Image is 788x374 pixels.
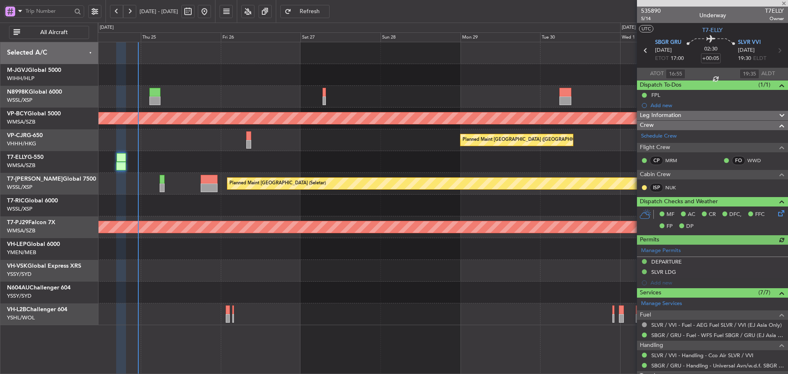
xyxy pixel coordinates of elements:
[758,80,770,89] span: (1/1)
[7,154,27,160] span: T7-ELLY
[7,133,43,138] a: VP-CJRG-650
[655,39,681,47] span: SBGR GRU
[640,111,681,120] span: Leg Information
[747,157,766,164] a: WWD
[7,111,61,117] a: VP-BCYGlobal 5000
[22,30,86,35] span: All Aircraft
[738,46,755,55] span: [DATE]
[702,26,723,34] span: T7-ELLY
[765,15,784,22] span: Owner
[9,26,89,39] button: All Aircraft
[7,89,29,95] span: N8998K
[640,170,671,179] span: Cabin Crew
[640,121,654,130] span: Crew
[688,211,695,219] span: AC
[665,184,684,191] a: NUK
[7,263,27,269] span: VH-VSK
[7,111,27,117] span: VP-BCY
[7,263,81,269] a: VH-VSKGlobal Express XRS
[650,183,663,192] div: ISP
[667,223,673,231] span: FP
[699,11,726,20] div: Underway
[7,133,27,138] span: VP-CJR
[671,55,684,63] span: 17:00
[640,80,681,90] span: Dispatch To-Dos
[7,307,26,312] span: VH-L2B
[7,140,36,147] a: VHHH/HKG
[7,241,27,247] span: VH-LEP
[7,176,96,182] a: T7-[PERSON_NAME]Global 7500
[7,162,35,169] a: WMSA/SZB
[640,341,663,350] span: Handling
[651,102,784,109] div: Add new
[7,285,30,291] span: N604AU
[7,227,35,234] a: WMSA/SZB
[686,223,694,231] span: DP
[650,156,663,165] div: CP
[640,288,661,298] span: Services
[7,271,32,278] a: YSSY/SYD
[540,32,620,42] div: Tue 30
[7,285,71,291] a: N604AUChallenger 604
[7,220,28,225] span: T7-PJ29
[640,310,651,320] span: Fuel
[380,32,460,42] div: Sun 28
[7,292,32,300] a: YSSY/SYD
[7,307,67,312] a: VH-L2BChallenger 604
[7,184,32,191] a: WSSL/XSP
[665,157,684,164] a: MRM
[655,46,672,55] span: [DATE]
[651,352,754,359] a: SLVR / VVI - Handling - Cco Air SLVR / VVI
[667,211,674,219] span: MF
[641,7,661,15] span: 535890
[221,32,301,42] div: Fri 26
[738,39,761,47] span: SLVR VVI
[765,7,784,15] span: T7ELLY
[709,211,716,219] span: CR
[651,332,784,339] a: SBGR / GRU - Fuel - WFS Fuel SBGR / GRU (EJ Asia Only)
[758,288,770,297] span: (7/7)
[7,205,32,213] a: WSSL/XSP
[7,89,62,95] a: N8998KGlobal 6000
[61,32,141,42] div: Wed 24
[460,32,541,42] div: Mon 29
[140,8,178,15] span: [DATE] - [DATE]
[620,32,700,42] div: Wed 1
[7,67,61,73] a: M-JGVJGlobal 5000
[7,198,25,204] span: T7-RIC
[641,15,661,22] span: 5/14
[753,55,766,63] span: ELDT
[732,156,745,165] div: FO
[141,32,221,42] div: Thu 25
[761,70,775,78] span: ALDT
[7,67,28,73] span: M-JGVJ
[7,176,63,182] span: T7-[PERSON_NAME]
[229,177,326,190] div: Planned Maint [GEOGRAPHIC_DATA] (Seletar)
[7,314,35,321] a: YSHL/WOL
[640,143,670,152] span: Flight Crew
[651,92,660,99] div: FPL
[7,249,36,256] a: YMEN/MEB
[463,134,600,146] div: Planned Maint [GEOGRAPHIC_DATA] ([GEOGRAPHIC_DATA] Intl)
[650,70,664,78] span: ATOT
[7,241,60,247] a: VH-LEPGlobal 6000
[7,118,35,126] a: WMSA/SZB
[7,75,34,82] a: WIHH/HLP
[100,24,114,31] div: [DATE]
[641,132,677,140] a: Schedule Crew
[651,362,784,369] a: SBGR / GRU - Handling - Universal Avn/w.d.f. SBGR / GRU
[293,9,327,14] span: Refresh
[641,300,682,308] a: Manage Services
[639,25,653,32] button: UTC
[651,321,782,328] a: SLVR / VVI - Fuel - AEG Fuel SLVR / VVI (EJ Asia Only)
[7,154,44,160] a: T7-ELLYG-550
[755,211,765,219] span: FFC
[655,55,669,63] span: ETOT
[280,5,330,18] button: Refresh
[7,220,55,225] a: T7-PJ29Falcon 7X
[738,55,751,63] span: 19:30
[704,45,717,53] span: 02:30
[729,211,742,219] span: DFC,
[25,5,72,17] input: Trip Number
[7,198,58,204] a: T7-RICGlobal 6000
